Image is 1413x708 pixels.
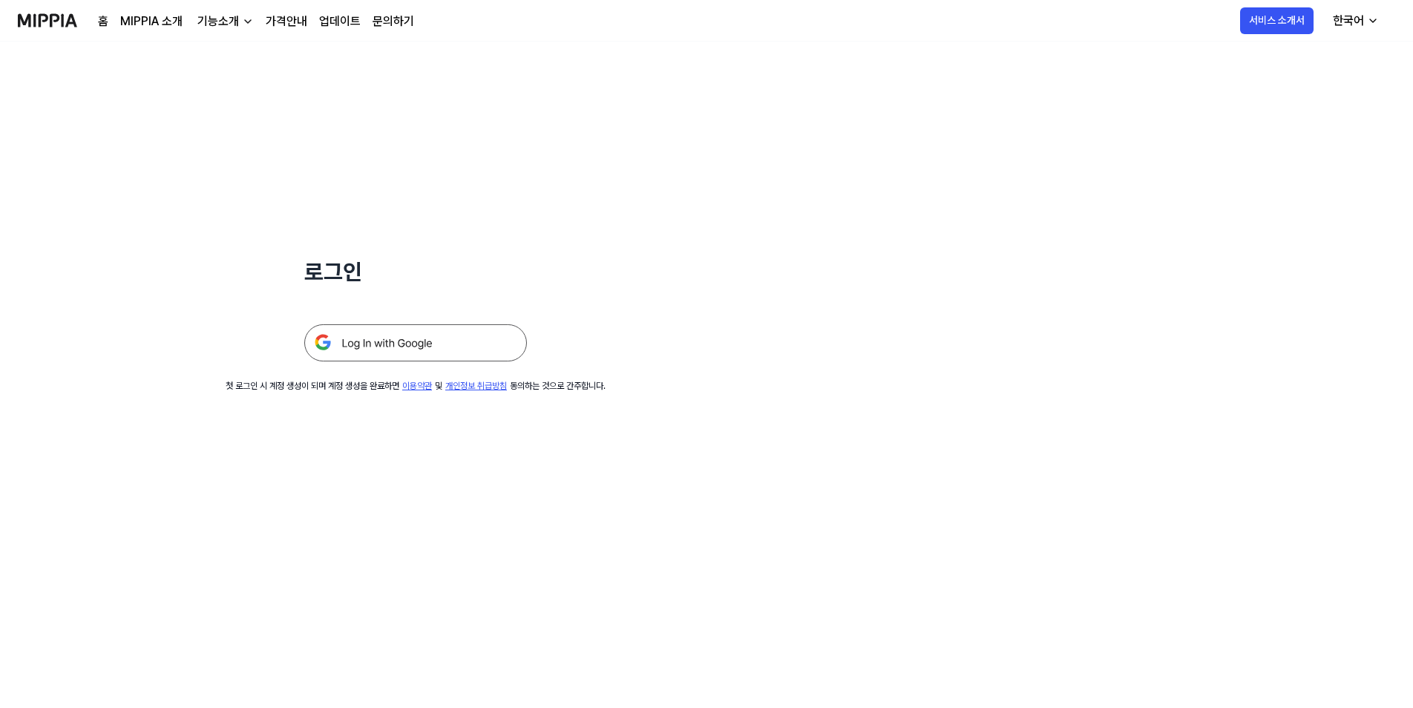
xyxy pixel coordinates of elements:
a: 문의하기 [373,13,414,30]
button: 기능소개 [194,13,254,30]
a: 홈 [98,13,108,30]
h1: 로그인 [304,255,527,289]
a: 이용약관 [402,381,432,391]
a: 가격안내 [266,13,307,30]
img: down [242,16,254,27]
div: 기능소개 [194,13,242,30]
button: 서비스 소개서 [1240,7,1314,34]
a: 업데이트 [319,13,361,30]
div: 한국어 [1330,12,1367,30]
a: MIPPIA 소개 [120,13,183,30]
a: 개인정보 취급방침 [445,381,507,391]
img: 구글 로그인 버튼 [304,324,527,361]
button: 한국어 [1321,6,1388,36]
div: 첫 로그인 시 계정 생성이 되며 계정 생성을 완료하면 및 동의하는 것으로 간주합니다. [226,379,606,393]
